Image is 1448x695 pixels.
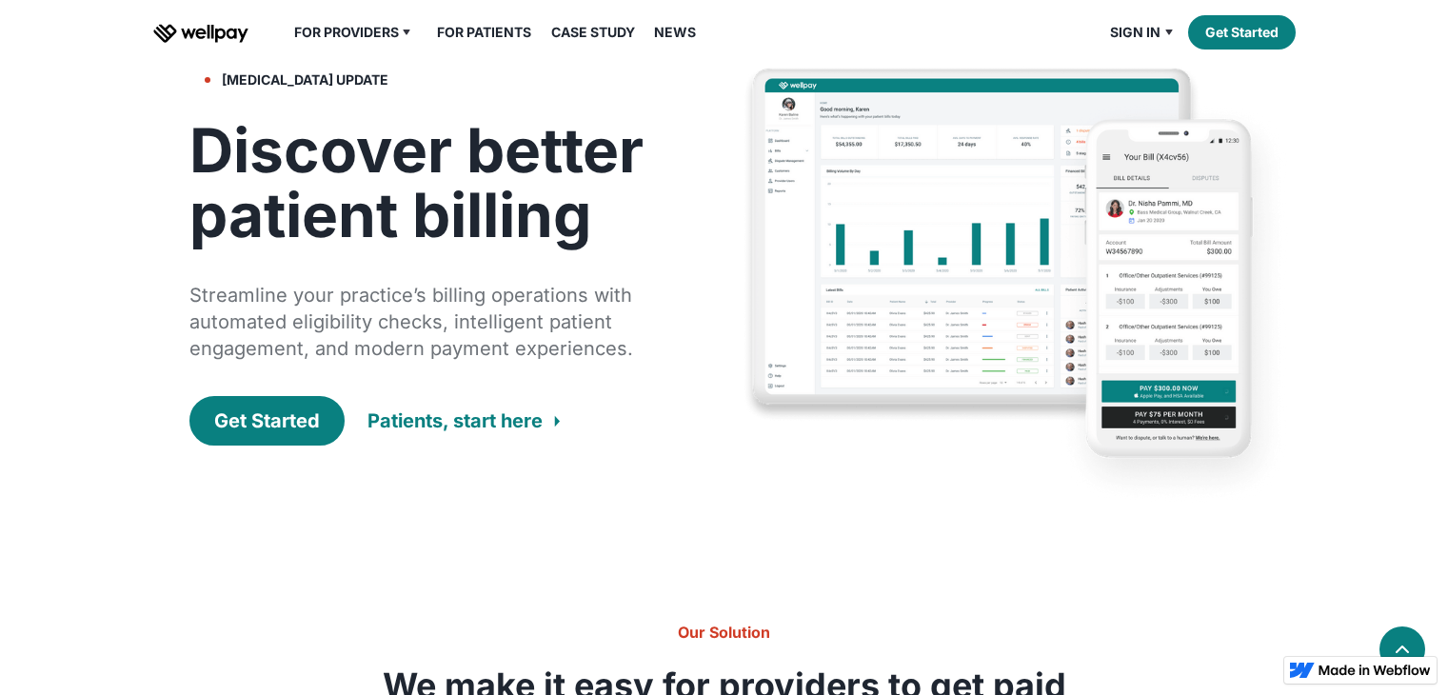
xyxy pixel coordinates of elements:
a: Patients, start here [367,398,560,444]
a: Get Started [1188,15,1296,50]
div: Streamline your practice’s billing operations with automated eligibility checks, intelligent pati... [189,282,671,362]
a: home [153,21,248,44]
a: News [643,21,707,44]
a: For Patients [426,21,543,44]
div: Get Started [214,407,320,434]
div: Sign in [1110,21,1160,44]
div: Sign in [1099,21,1188,44]
div: For Providers [294,21,399,44]
a: Get Started [189,396,345,446]
img: Made in Webflow [1319,665,1431,676]
h6: Our Solution [382,621,1067,644]
h1: Discover better patient billing [189,118,671,248]
div: Patients, start here [367,407,543,434]
a: Case Study [540,21,646,44]
div: [MEDICAL_DATA] update [222,69,388,91]
div: For Providers [283,21,426,44]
